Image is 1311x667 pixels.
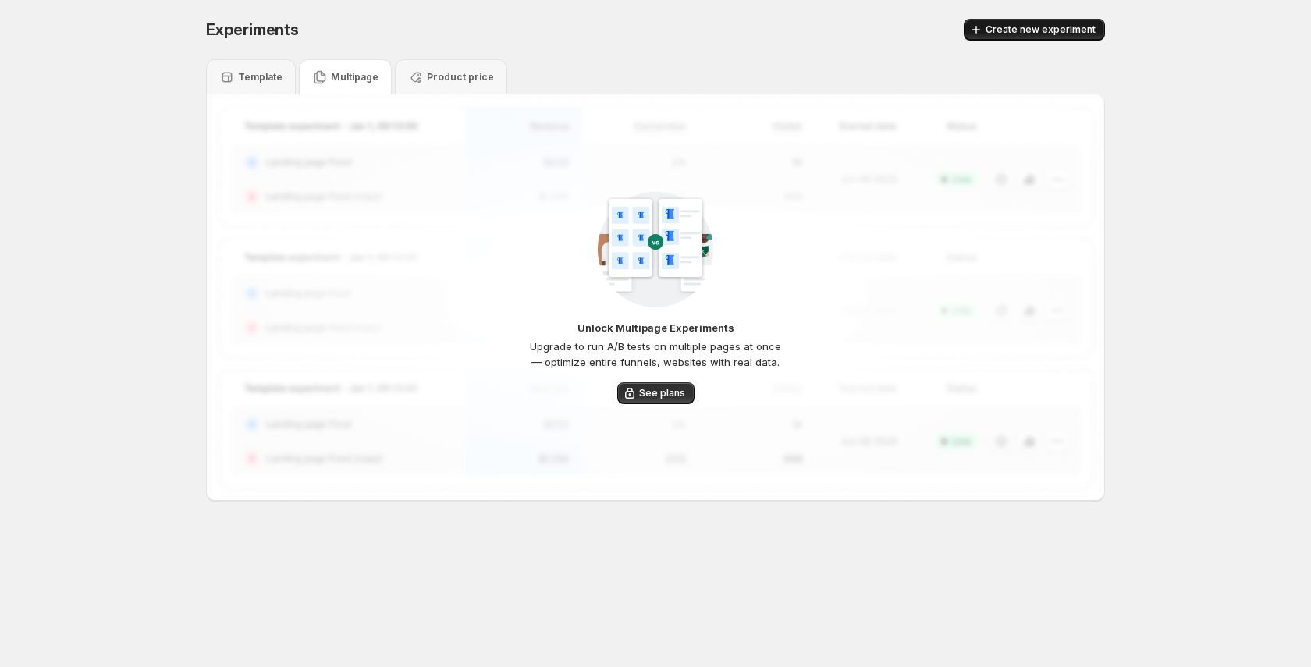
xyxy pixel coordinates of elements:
p: Template [238,71,282,83]
img: CampaignGroupTemplate [598,191,713,307]
span: Create new experiment [986,23,1096,36]
p: Product price [427,71,494,83]
p: Multipage [331,71,378,83]
p: Unlock Multipage Experiments [577,320,734,335]
button: Create new experiment [964,19,1105,41]
span: Experiments [206,20,299,39]
span: See plans [639,387,685,399]
button: See plans [617,382,695,404]
p: Upgrade to run A/B tests on multiple pages at once — optimize entire funnels, websites with real ... [527,339,784,370]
